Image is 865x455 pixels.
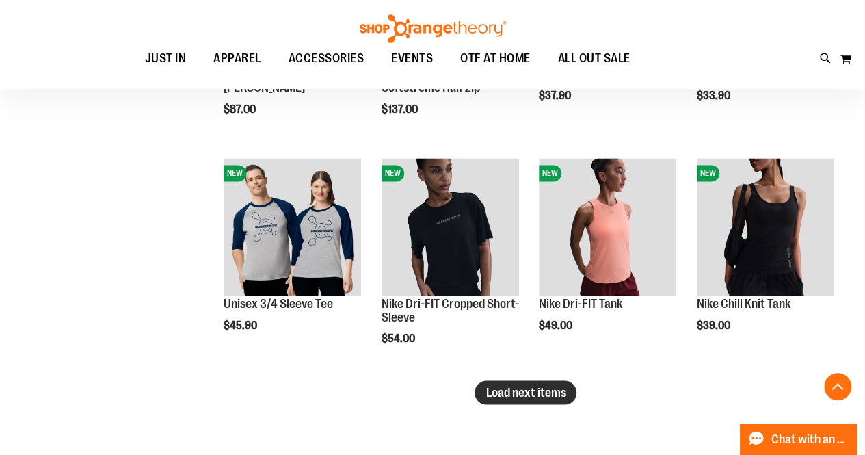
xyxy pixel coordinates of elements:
button: Chat with an Expert [740,424,857,455]
a: Unisex 3/4 Sleeve TeeNEW [224,158,361,298]
span: ACCESSORIES [289,43,364,74]
span: $54.00 [382,333,417,345]
span: NEW [539,165,561,181]
a: Nike Chill Knit TankNEW [697,158,834,298]
div: product [690,151,841,367]
div: product [532,151,683,367]
span: $39.00 [697,320,732,332]
span: JUST IN [145,43,187,74]
span: NEW [697,165,719,181]
div: product [217,151,368,367]
a: Nike Chill Knit Tank [697,297,790,311]
img: Shop Orangetheory [358,14,508,43]
span: $33.90 [697,90,732,102]
a: Nike Dri-FIT Tank [539,297,622,311]
span: NEW [224,165,246,181]
span: Load next items [485,385,565,399]
a: Unisex 3/4 Sleeve Tee [224,297,333,311]
a: Nike Dri-FIT TankNEW [539,158,676,298]
img: Nike Chill Knit Tank [697,158,834,296]
span: $37.90 [539,90,573,102]
span: $137.00 [382,103,420,116]
span: OTF AT HOME [460,43,531,74]
span: $87.00 [224,103,258,116]
img: Nike Dri-FIT Tank [539,158,676,296]
a: lululemon Brushed Softstreme Half Zip [382,67,480,94]
img: Unisex 3/4 Sleeve Tee [224,158,361,296]
span: $45.90 [224,320,259,332]
span: APPAREL [213,43,261,74]
a: Nike Loose Full-Zip French [PERSON_NAME] [224,67,354,94]
span: Chat with an Expert [771,433,849,446]
span: NEW [382,165,404,181]
button: Back To Top [824,373,851,400]
span: ALL OUT SALE [558,43,630,74]
button: Load next items [475,380,576,404]
a: Nike Dri-FIT Cropped Short-SleeveNEW [382,158,519,298]
span: $49.00 [539,320,574,332]
div: product [375,151,526,380]
img: Nike Dri-FIT Cropped Short-Sleeve [382,158,519,296]
a: Nike Dri-FIT Cropped Short-Sleeve [382,297,519,324]
span: EVENTS [391,43,433,74]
